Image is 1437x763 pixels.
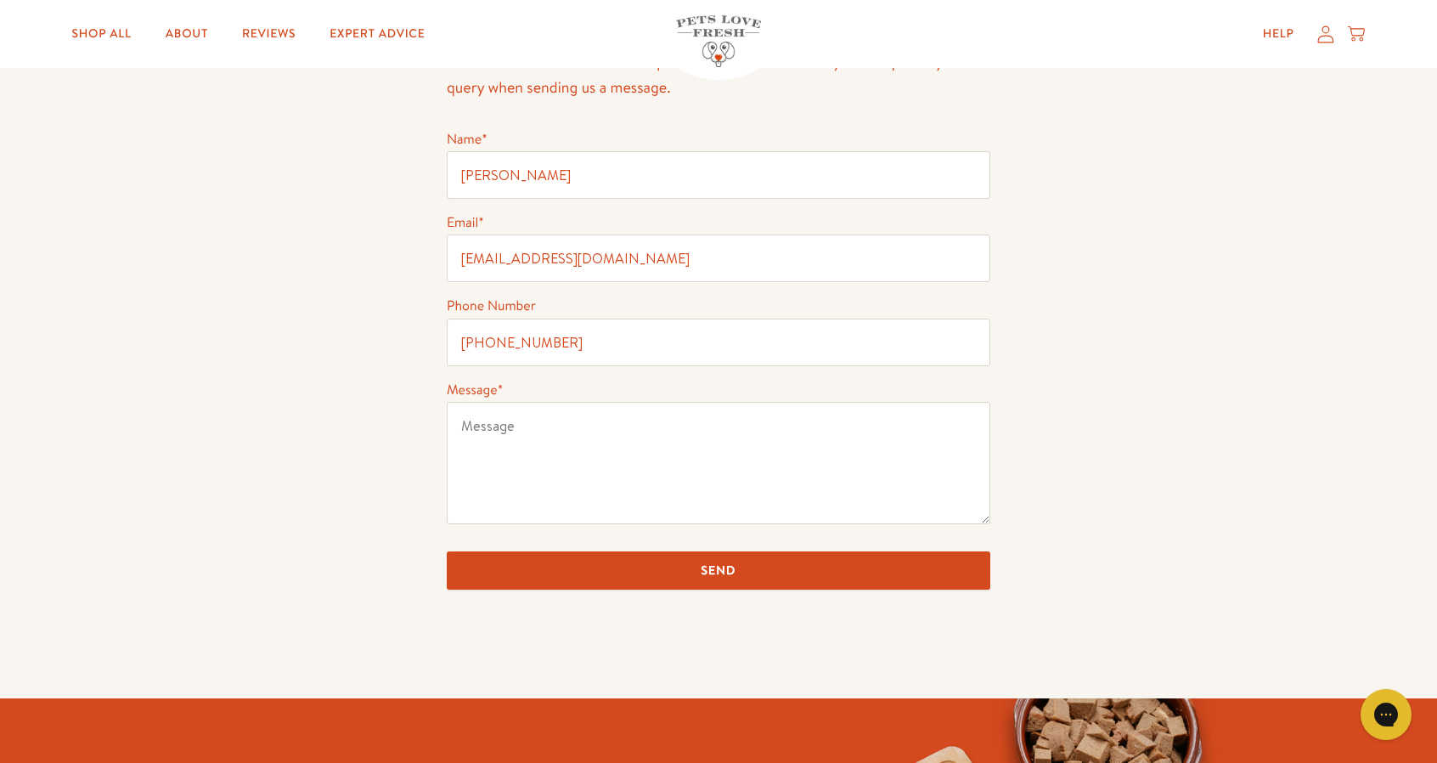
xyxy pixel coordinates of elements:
iframe: Gorgias live chat messenger [1352,683,1420,746]
input: Name [447,151,990,199]
label: Name [447,130,487,149]
label: Phone Number [447,297,536,315]
a: Help [1249,17,1308,51]
a: Expert Advice [316,17,438,51]
a: Shop All [59,17,145,51]
input: Phone Number [447,319,990,366]
label: Email [447,213,484,232]
label: Message [447,381,503,399]
input: Send [447,551,990,590]
a: About [152,17,222,51]
input: Email [447,235,990,282]
img: Pets Love Fresh [676,15,761,67]
a: Reviews [228,17,309,51]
